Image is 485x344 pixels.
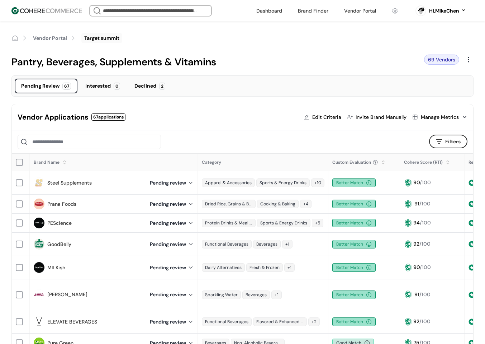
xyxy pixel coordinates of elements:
div: Functional Beverages [202,317,252,326]
a: GoodBelly [47,241,71,248]
span: /100 [419,200,431,207]
span: 94 [413,219,420,226]
img: Cohere Logo [11,7,82,14]
span: 90 [413,264,420,270]
div: Sports & Energy Drinks [256,178,310,187]
nav: breadcrumb [11,33,474,43]
div: Better Match [332,240,376,248]
div: Beverages [253,240,281,248]
a: ELEVATE BEVERAGES [47,318,97,326]
div: +1 [282,240,293,248]
div: Pending review [150,179,194,187]
div: Pending review [150,291,194,298]
span: 91 [414,200,419,207]
span: /100 [419,241,431,247]
span: /100 [420,264,431,270]
img: brand logo [34,199,44,209]
img: brand logo [34,316,44,327]
div: Pending review [150,241,194,248]
span: 90 [413,179,420,186]
a: MILKish [47,264,65,271]
span: 92 [413,318,419,325]
div: Protein Drinks & Meal Replacements [202,219,256,227]
div: Declined [134,82,156,90]
div: 69 Vendors [424,55,459,65]
div: Pending review [150,219,194,227]
div: Brand Name [34,159,60,166]
div: +10 [311,178,324,187]
div: Sports & Energy Drinks [257,219,310,227]
div: Pending review [150,318,194,326]
div: Better Match [332,200,376,208]
img: brand logo [34,289,44,300]
div: Edit Criteria [312,113,341,121]
a: PEScience [47,219,72,227]
div: Better Match [332,178,376,187]
span: Custom Evaluation [332,159,371,166]
div: 67 [62,83,71,90]
div: Beverages [242,290,270,299]
div: Fresh & Frozen [246,263,283,272]
a: Vendor Portal [33,34,67,42]
div: Better Match [332,317,376,326]
div: Functional Beverages [202,240,252,248]
img: brand logo [34,239,44,250]
div: +4 [300,200,312,208]
div: Interested [85,82,111,90]
div: 2 [159,83,165,90]
div: Cohere Score (RTI) [404,159,443,166]
div: Pending Review [21,82,60,90]
div: Target summit [84,34,119,42]
div: Hi, MikeChen [429,7,459,15]
img: brand logo [34,262,44,273]
div: Manage Metrics [421,113,459,121]
span: /100 [419,318,431,325]
div: Apparel & Accessories [202,178,255,187]
div: +5 [312,219,323,227]
div: Pantry, Beverages, Supplements & Vitamins [11,55,418,70]
div: +1 [284,263,295,272]
span: /100 [419,291,431,298]
img: brand logo [34,177,44,188]
a: Prana Foods [47,200,76,208]
button: Hi,MikeChen [429,7,466,15]
svg: 0 percent [415,5,426,16]
div: 67 applications [91,113,125,121]
div: Pending review [150,264,194,271]
div: +2 [308,317,320,326]
a: Steel Supplements [47,179,92,187]
div: Sparkling Water [202,290,241,299]
div: Flavored & Enhanced Water [253,317,307,326]
div: Dried Rice, Grains & Beans [202,200,256,208]
a: [PERSON_NAME] [47,291,87,298]
div: Better Match [332,219,376,227]
div: Invite Brand Manually [356,113,406,121]
span: 92 [413,241,419,247]
span: 91 [414,291,419,298]
div: Dairy Alternatives [202,263,245,272]
div: Better Match [332,263,376,272]
div: +1 [271,290,282,299]
span: Category [202,159,221,165]
button: Filters [429,135,467,148]
div: Pending review [150,200,194,208]
span: /100 [420,219,431,226]
img: brand logo [34,218,44,228]
div: Cooking & Baking [257,200,299,208]
span: /100 [420,179,431,186]
div: Better Match [332,290,376,299]
div: 0 [114,83,120,90]
div: Vendor Applications [18,112,89,122]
